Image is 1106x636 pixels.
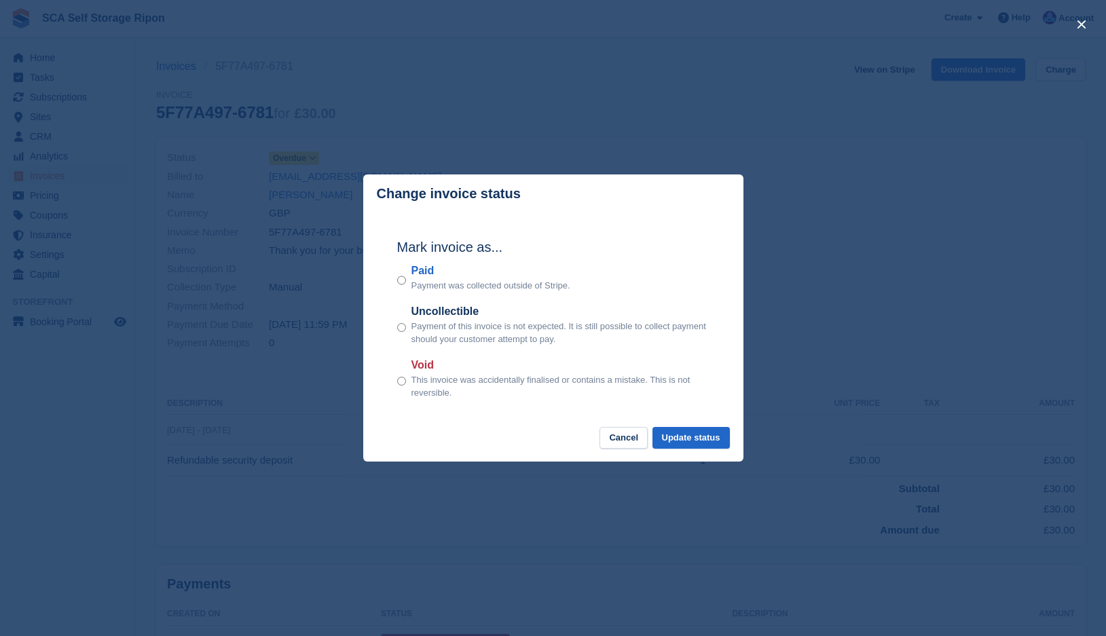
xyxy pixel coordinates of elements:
[411,279,570,293] p: Payment was collected outside of Stripe.
[1071,14,1092,35] button: close
[397,237,709,257] h2: Mark invoice as...
[411,373,709,400] p: This invoice was accidentally finalised or contains a mistake. This is not reversible.
[411,263,570,279] label: Paid
[377,186,521,202] p: Change invoice status
[411,303,709,320] label: Uncollectible
[600,427,648,449] button: Cancel
[411,320,709,346] p: Payment of this invoice is not expected. It is still possible to collect payment should your cust...
[652,427,730,449] button: Update status
[411,357,709,373] label: Void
